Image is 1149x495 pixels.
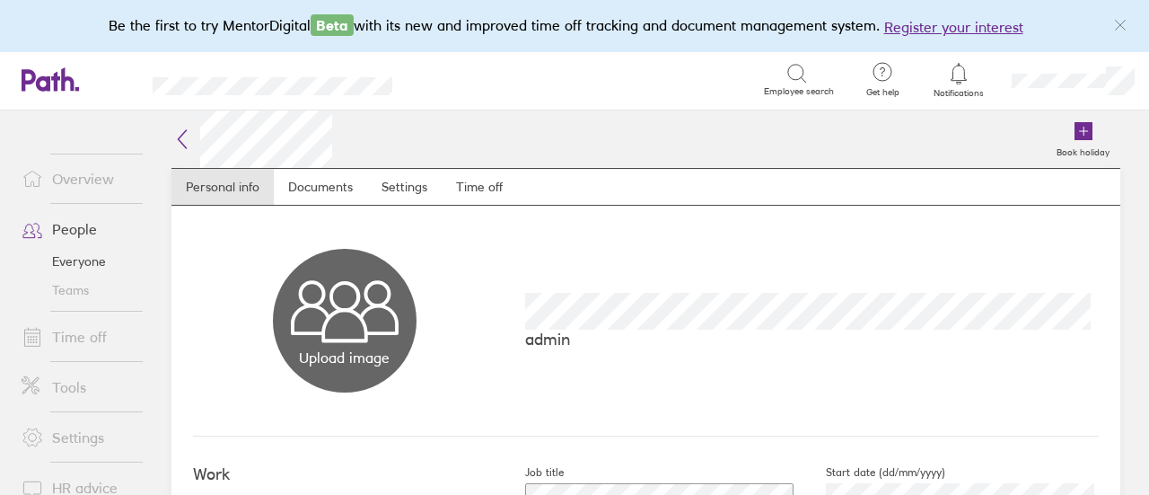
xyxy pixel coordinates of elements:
[442,169,517,205] a: Time off
[311,14,354,36] span: Beta
[7,247,152,276] a: Everyone
[930,61,988,99] a: Notifications
[797,465,945,480] label: Start date (dd/mm/yyyy)
[109,14,1041,38] div: Be the first to try MentorDigital with its new and improved time off tracking and document manage...
[1046,110,1120,168] a: Book holiday
[7,420,152,455] a: Settings
[1046,142,1120,158] label: Book holiday
[764,86,834,97] span: Employee search
[7,211,152,247] a: People
[7,369,152,405] a: Tools
[441,71,487,87] div: Search
[7,319,152,355] a: Time off
[7,276,152,305] a: Teams
[496,465,564,480] label: Job title
[525,330,1099,349] p: admin
[7,161,152,197] a: Overview
[884,16,1023,38] button: Register your interest
[930,88,988,99] span: Notifications
[854,87,912,98] span: Get help
[367,169,442,205] a: Settings
[193,465,496,484] h4: Work
[171,169,274,205] a: Personal info
[274,169,367,205] a: Documents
